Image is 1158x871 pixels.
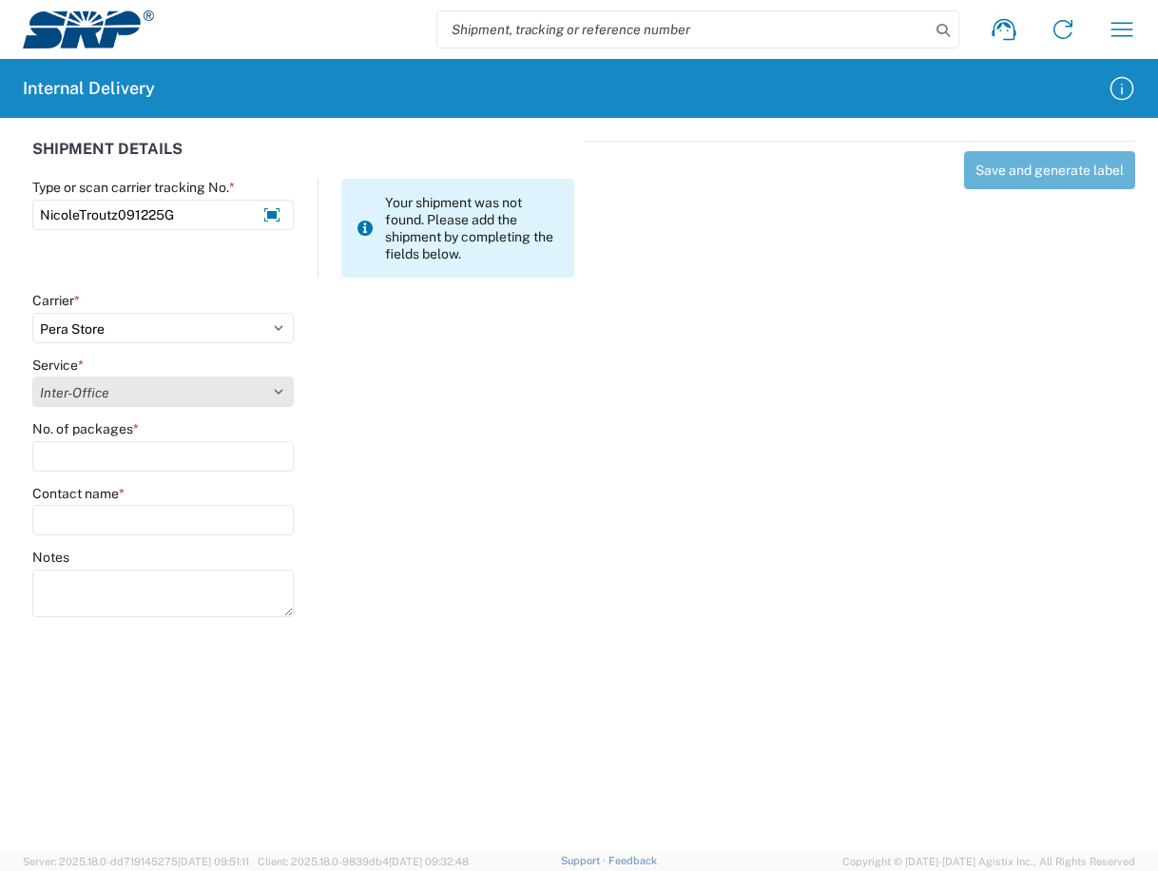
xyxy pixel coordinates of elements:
[32,420,139,437] label: No. of packages
[561,855,608,866] a: Support
[32,485,125,502] label: Contact name
[389,856,469,867] span: [DATE] 09:32:48
[32,179,235,196] label: Type or scan carrier tracking No.
[842,853,1135,870] span: Copyright © [DATE]-[DATE] Agistix Inc., All Rights Reserved
[23,856,249,867] span: Server: 2025.18.0-dd719145275
[437,11,930,48] input: Shipment, tracking or reference number
[23,77,155,100] h2: Internal Delivery
[32,357,84,374] label: Service
[258,856,469,867] span: Client: 2025.18.0-9839db4
[23,10,154,48] img: srp
[178,856,249,867] span: [DATE] 09:51:11
[385,194,560,262] span: Your shipment was not found. Please add the shipment by completing the fields below.
[608,855,657,866] a: Feedback
[32,292,80,309] label: Carrier
[32,549,69,566] label: Notes
[32,141,574,179] div: SHIPMENT DETAILS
